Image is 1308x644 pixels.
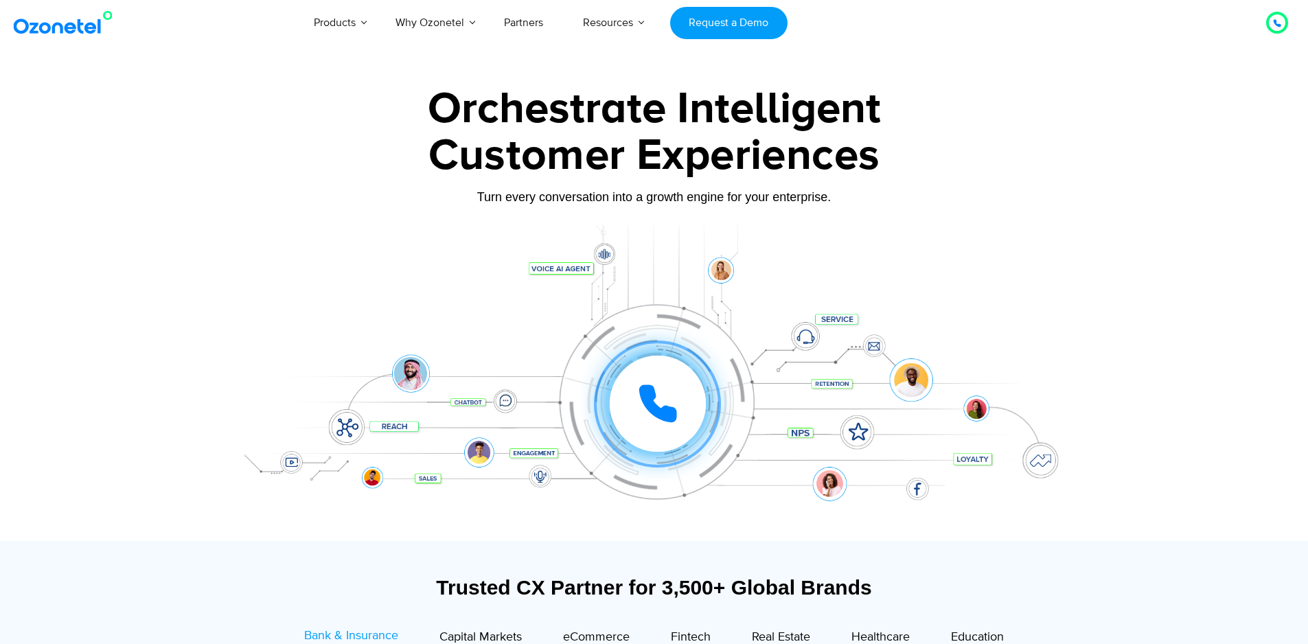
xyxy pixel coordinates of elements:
[225,189,1083,205] div: Turn every conversation into a growth engine for your enterprise.
[225,123,1083,189] div: Customer Experiences
[670,7,788,39] a: Request a Demo
[304,628,398,643] span: Bank & Insurance
[225,87,1083,131] div: Orchestrate Intelligent
[232,575,1077,599] div: Trusted CX Partner for 3,500+ Global Brands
